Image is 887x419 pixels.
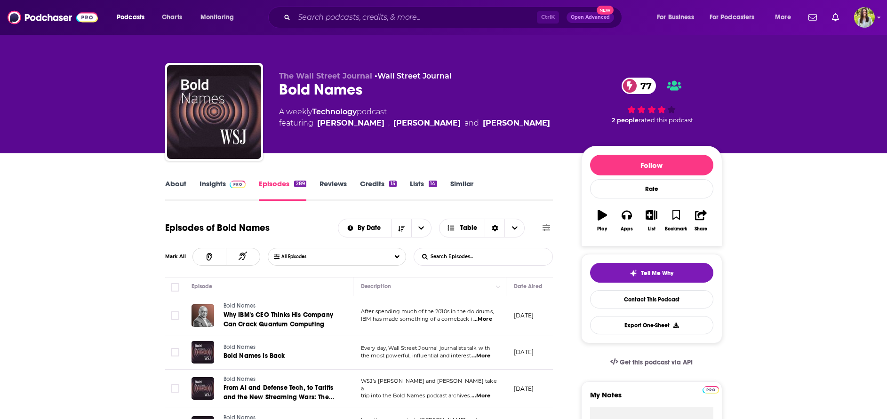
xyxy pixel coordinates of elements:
div: Search podcasts, credits, & more... [277,7,631,28]
span: For Business [657,11,694,24]
div: Mark All [165,254,192,259]
div: List [648,226,655,232]
span: the most powerful, influential and interest [361,352,471,359]
button: open menu [338,225,392,231]
p: [DATE] [514,311,534,319]
button: open menu [650,10,706,25]
a: Janet Babin [393,118,461,129]
span: Podcasts [117,11,144,24]
button: open menu [703,10,768,25]
a: Bold Names [224,302,336,310]
a: Technology [312,107,357,116]
span: Monitoring [200,11,234,24]
span: Toggle select row [171,384,179,393]
span: 77 [631,78,656,94]
span: , [388,118,390,129]
span: Open Advanced [571,15,610,20]
span: Toggle select row [171,311,179,320]
img: tell me why sparkle [630,269,637,277]
span: New [597,6,614,15]
a: Lists14 [410,179,437,201]
h2: Choose List sort [338,219,432,237]
div: Bookmark [665,226,687,232]
button: List [639,204,663,237]
a: Credits15 [360,179,397,201]
a: Bold Names [224,375,336,384]
div: Description [361,281,391,292]
img: Podchaser Pro [230,181,246,188]
span: featuring [279,118,550,129]
a: Reviews [320,179,347,201]
button: open menu [110,10,157,25]
div: 289 [294,181,306,187]
span: Bold Names [224,344,256,350]
span: Table [460,225,477,231]
p: [DATE] [514,348,534,356]
h1: Episodes of Bold Names [165,222,270,234]
span: rated this podcast [639,117,693,124]
span: Logged in as meaghanyoungblood [854,7,875,28]
div: Sort Direction [485,219,504,237]
span: and [464,118,479,129]
a: InsightsPodchaser Pro [200,179,246,201]
div: A weekly podcast [279,106,550,129]
input: Search podcasts, credits, & more... [294,10,537,25]
button: Show profile menu [854,7,875,28]
button: Play [590,204,615,237]
span: • [375,71,452,80]
span: Charts [162,11,182,24]
div: Play [597,226,607,232]
button: Choose List Listened [268,248,406,266]
img: Bold Names [167,65,261,159]
span: ...More [471,392,490,400]
div: Rate [590,179,713,198]
a: Show notifications dropdown [805,9,821,25]
span: By Date [358,225,384,231]
span: Bold Names [224,302,256,309]
div: Episode [192,281,213,292]
span: Bold Names [224,376,256,382]
img: Podchaser Pro [703,386,719,394]
span: Toggle select row [171,348,179,356]
span: Every day, Wall Street Journal journalists talk with [361,345,490,351]
span: More [775,11,791,24]
button: Bookmark [664,204,688,237]
button: Export One-Sheet [590,316,713,334]
span: 2 people [612,117,639,124]
a: From AI and Defense Tech, to Tariffs and the New Streaming Wars: The Best of Bold Names [224,383,336,402]
a: Similar [450,179,473,201]
a: Get this podcast via API [603,351,701,374]
button: Follow [590,155,713,175]
span: WSJ’s [PERSON_NAME] and [PERSON_NAME] take a [361,378,497,392]
span: For Podcasters [710,11,755,24]
div: 14 [429,181,437,187]
button: Column Actions [493,281,504,293]
button: open menu [411,219,431,237]
button: open menu [194,10,246,25]
a: Jennifer Strong [483,118,550,129]
button: Sort Direction [392,219,411,237]
span: trip into the Bold Names podcast archives. [361,392,471,399]
span: Tell Me Why [641,269,673,277]
span: ...More [471,352,490,360]
a: Danny Lewis [317,118,384,129]
a: Charts [156,10,188,25]
button: Choose View [439,219,525,237]
span: Ctrl K [537,11,559,24]
a: 77 [622,78,656,94]
span: Why IBM's CEO Thinks His Company Can Crack Quantum Computing [224,311,333,328]
div: Apps [621,226,633,232]
div: 77 2 peoplerated this podcast [581,71,722,130]
button: Share [688,204,713,237]
a: Why IBM's CEO Thinks His Company Can Crack Quantum Computing [224,310,336,329]
a: Episodes289 [259,179,306,201]
img: Podchaser - Follow, Share and Rate Podcasts [8,8,98,26]
span: Bold Names Is Back [224,352,285,360]
a: Bold Names [224,343,336,352]
button: tell me why sparkleTell Me Why [590,263,713,283]
a: Pro website [703,385,719,394]
img: User Profile [854,7,875,28]
a: Bold Names Is Back [224,351,336,361]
